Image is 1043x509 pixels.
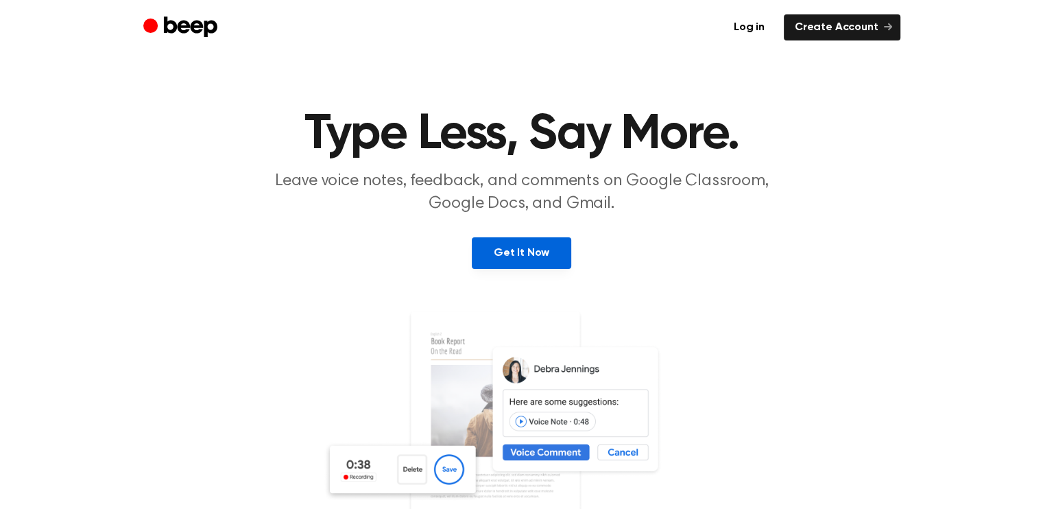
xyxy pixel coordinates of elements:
[723,14,776,40] a: Log in
[171,110,873,159] h1: Type Less, Say More.
[784,14,900,40] a: Create Account
[143,14,221,41] a: Beep
[259,170,785,215] p: Leave voice notes, feedback, and comments on Google Classroom, Google Docs, and Gmail.
[472,237,571,269] a: Get It Now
